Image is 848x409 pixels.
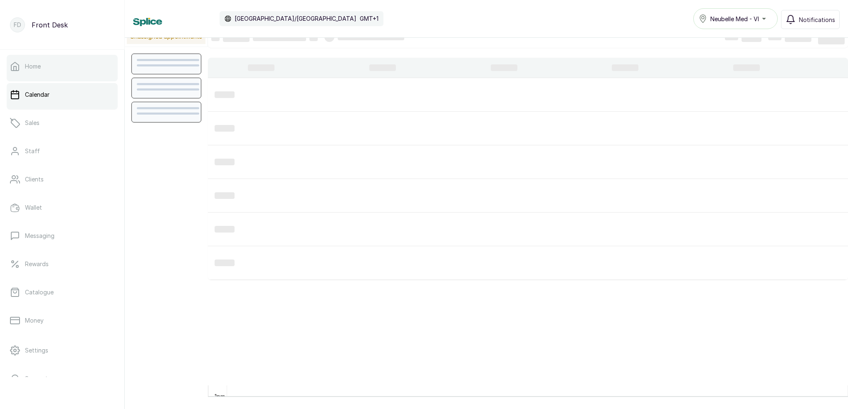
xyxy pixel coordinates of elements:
[213,392,227,401] div: 1pm
[7,168,118,191] a: Clients
[25,346,48,355] p: Settings
[25,232,54,240] p: Messaging
[710,15,759,23] span: Neubelle Med - VI
[14,21,21,29] p: FD
[25,62,41,71] p: Home
[7,224,118,247] a: Messaging
[693,8,778,29] button: Neubelle Med - VI
[25,288,54,296] p: Catalogue
[32,20,68,30] p: Front Desk
[235,15,356,23] p: [GEOGRAPHIC_DATA]/[GEOGRAPHIC_DATA]
[25,91,49,99] p: Calendar
[7,281,118,304] a: Catalogue
[25,260,49,268] p: Rewards
[7,252,118,276] a: Rewards
[25,119,40,127] p: Sales
[7,83,118,106] a: Calendar
[7,111,118,135] a: Sales
[799,15,835,24] span: Notifications
[25,175,44,184] p: Clients
[25,147,40,155] p: Staff
[7,309,118,332] a: Money
[25,203,42,212] p: Wallet
[360,15,378,23] p: GMT+1
[7,55,118,78] a: Home
[7,196,118,219] a: Wallet
[781,10,840,29] button: Notifications
[7,339,118,362] a: Settings
[7,140,118,163] a: Staff
[25,375,48,383] p: Support
[7,367,118,390] a: Support
[25,316,44,325] p: Money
